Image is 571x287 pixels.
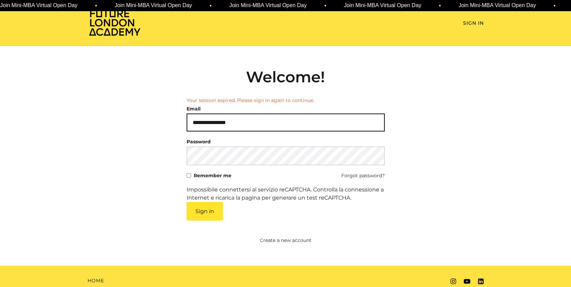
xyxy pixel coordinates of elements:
label: Password [187,137,211,146]
a: Home [88,277,104,284]
a: Create a new account [153,237,418,244]
div: Impossibile connettersi al servizio reCAPTCHA. Controlla la connessione a Internet e ricarica la ... [187,186,385,202]
span: • [552,2,554,10]
h2: Welcome! [187,68,385,86]
a: Forgot password? [341,171,385,180]
label: Email [187,104,201,114]
li: Your session expired. Please sign in again to continue. [187,97,385,104]
button: Sign in [187,202,223,221]
span: • [208,2,210,10]
label: Remember me [194,171,231,180]
span: • [94,2,96,10]
span: • [323,2,325,10]
img: Home Page [88,9,142,36]
a: Sign In [463,20,484,27]
span: • [438,2,440,10]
